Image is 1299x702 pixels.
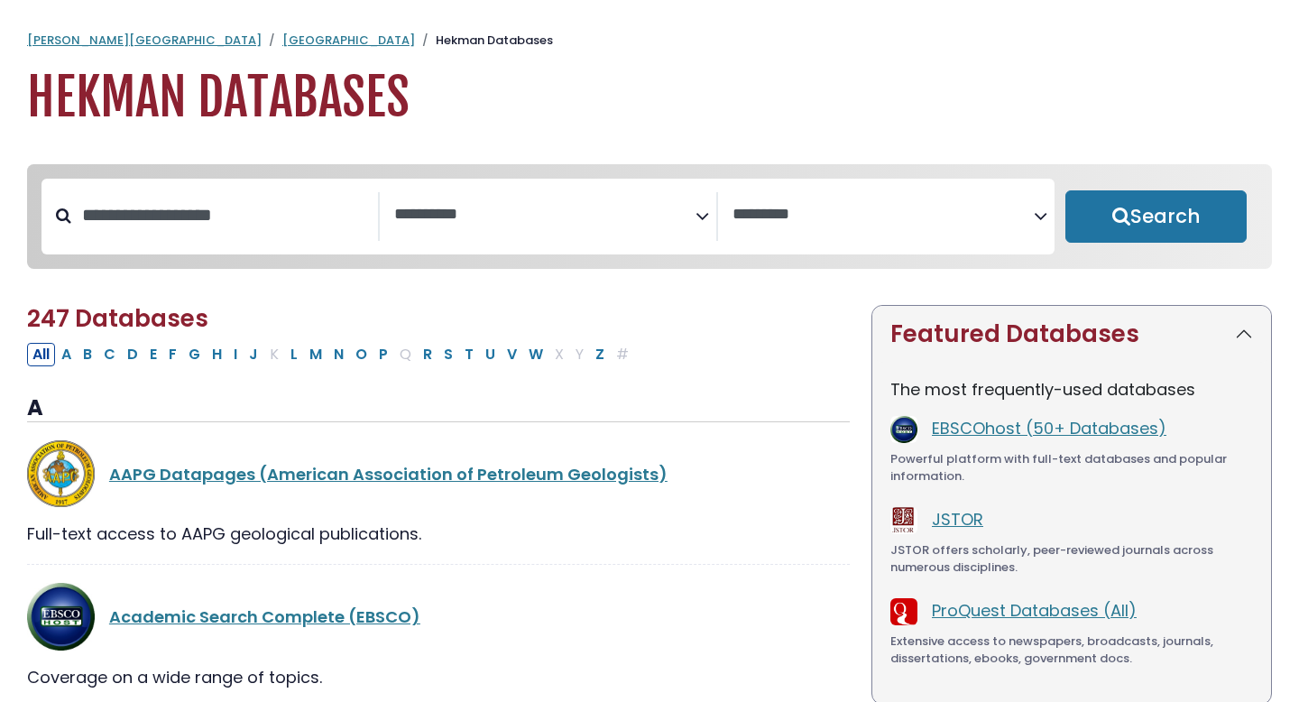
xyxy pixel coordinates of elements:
[328,343,349,366] button: Filter Results N
[872,306,1271,363] button: Featured Databases
[1065,190,1247,243] button: Submit for Search Results
[27,522,850,546] div: Full-text access to AAPG geological publications.
[27,395,850,422] h3: A
[122,343,143,366] button: Filter Results D
[502,343,522,366] button: Filter Results V
[98,343,121,366] button: Filter Results C
[282,32,415,49] a: [GEOGRAPHIC_DATA]
[109,463,668,485] a: AAPG Datapages (American Association of Petroleum Geologists)
[27,32,262,49] a: [PERSON_NAME][GEOGRAPHIC_DATA]
[418,343,438,366] button: Filter Results R
[438,343,458,366] button: Filter Results S
[415,32,553,50] li: Hekman Databases
[163,343,182,366] button: Filter Results F
[27,302,208,335] span: 247 Databases
[459,343,479,366] button: Filter Results T
[304,343,327,366] button: Filter Results M
[71,200,378,230] input: Search database by title or keyword
[183,343,206,366] button: Filter Results G
[207,343,227,366] button: Filter Results H
[109,605,420,628] a: Academic Search Complete (EBSCO)
[890,633,1253,668] div: Extensive access to newspapers, broadcasts, journals, dissertations, ebooks, government docs.
[480,343,501,366] button: Filter Results U
[228,343,243,366] button: Filter Results I
[27,342,636,365] div: Alpha-list to filter by first letter of database name
[285,343,303,366] button: Filter Results L
[890,541,1253,577] div: JSTOR offers scholarly, peer-reviewed journals across numerous disciplines.
[590,343,610,366] button: Filter Results Z
[27,164,1272,269] nav: Search filters
[144,343,162,366] button: Filter Results E
[890,377,1253,402] p: The most frequently-used databases
[394,206,696,225] textarea: Search
[78,343,97,366] button: Filter Results B
[244,343,263,366] button: Filter Results J
[932,508,983,531] a: JSTOR
[373,343,393,366] button: Filter Results P
[350,343,373,366] button: Filter Results O
[523,343,548,366] button: Filter Results W
[27,68,1272,128] h1: Hekman Databases
[27,32,1272,50] nav: breadcrumb
[932,417,1166,439] a: EBSCOhost (50+ Databases)
[932,599,1137,622] a: ProQuest Databases (All)
[27,665,850,689] div: Coverage on a wide range of topics.
[890,450,1253,485] div: Powerful platform with full-text databases and popular information.
[56,343,77,366] button: Filter Results A
[732,206,1034,225] textarea: Search
[27,343,55,366] button: All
